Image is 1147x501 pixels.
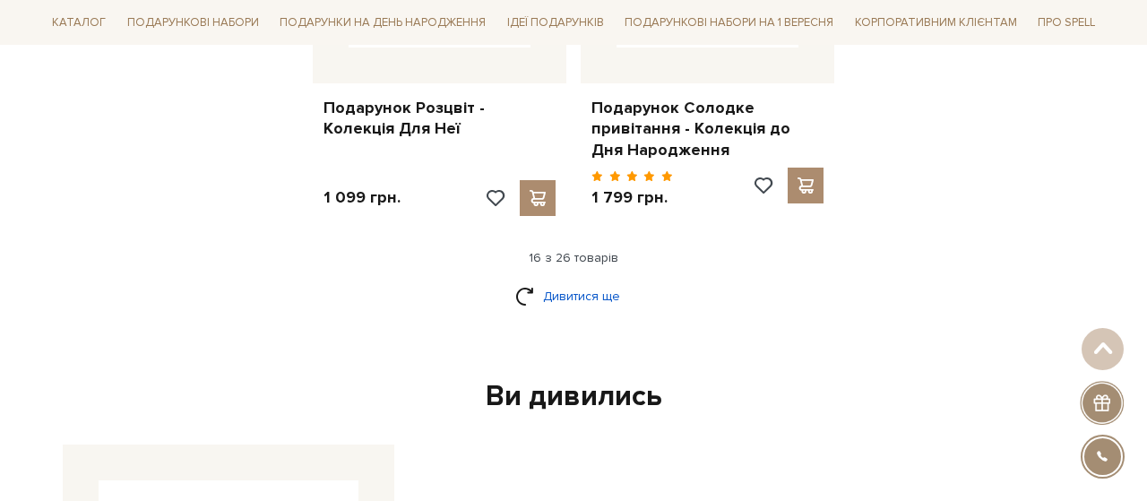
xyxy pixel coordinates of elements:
a: Каталог [45,9,113,37]
a: Подарунки на День народження [272,9,493,37]
p: 1 799 грн. [591,187,673,208]
a: Подарункові набори на 1 Вересня [617,7,841,38]
div: Ви дивились [56,378,1091,416]
p: 1 099 грн. [323,187,401,208]
a: Дивитися ще [515,281,632,312]
a: Корпоративним клієнтам [848,7,1024,38]
a: Подарункові набори [120,9,266,37]
a: Ідеї подарунків [500,9,611,37]
a: Подарунок Розцвіт - Колекція Для Неї [323,98,556,140]
a: Подарунок Солодке привітання - Колекція до Дня Народження [591,98,824,160]
a: Про Spell [1031,9,1102,37]
div: 16 з 26 товарів [38,250,1109,266]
